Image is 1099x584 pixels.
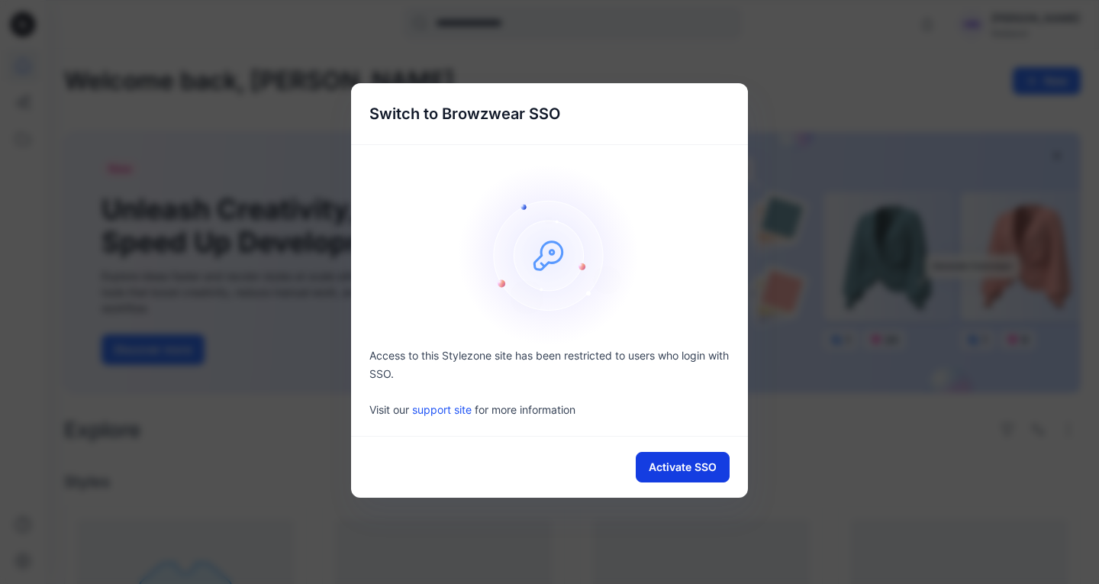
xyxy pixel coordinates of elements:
button: Activate SSO [636,452,730,482]
p: Access to this Stylezone site has been restricted to users who login with SSO. [369,347,730,383]
p: Visit our for more information [369,402,730,418]
h5: Switch to Browzwear SSO [351,83,579,144]
img: onboarding-sz2.46497b1a466840e1406823e529e1e164.svg [458,163,641,347]
a: support site [412,403,472,416]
